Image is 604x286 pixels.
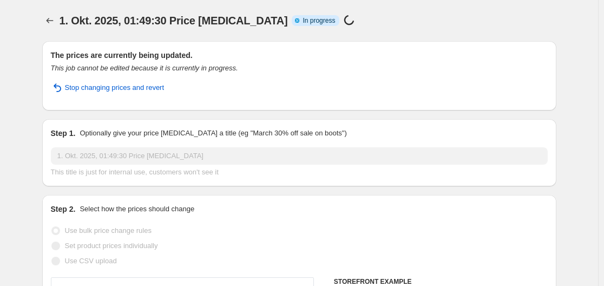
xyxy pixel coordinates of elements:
h2: Step 1. [51,128,76,139]
span: In progress [303,16,335,25]
p: Optionally give your price [MEDICAL_DATA] a title (eg "March 30% off sale on boots") [80,128,346,139]
span: This title is just for internal use, customers won't see it [51,168,219,176]
span: Set product prices individually [65,242,158,250]
span: Use CSV upload [65,257,117,265]
i: This job cannot be edited because it is currently in progress. [51,64,238,72]
h2: The prices are currently being updated. [51,50,548,61]
button: Price change jobs [42,13,57,28]
button: Stop changing prices and revert [44,79,171,96]
h2: Step 2. [51,204,76,214]
span: 1. Okt. 2025, 01:49:30 Price [MEDICAL_DATA] [60,15,288,27]
span: Stop changing prices and revert [65,82,165,93]
span: Use bulk price change rules [65,226,152,235]
input: 30% off holiday sale [51,147,548,165]
h6: STOREFRONT EXAMPLE [334,277,548,286]
p: Select how the prices should change [80,204,194,214]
